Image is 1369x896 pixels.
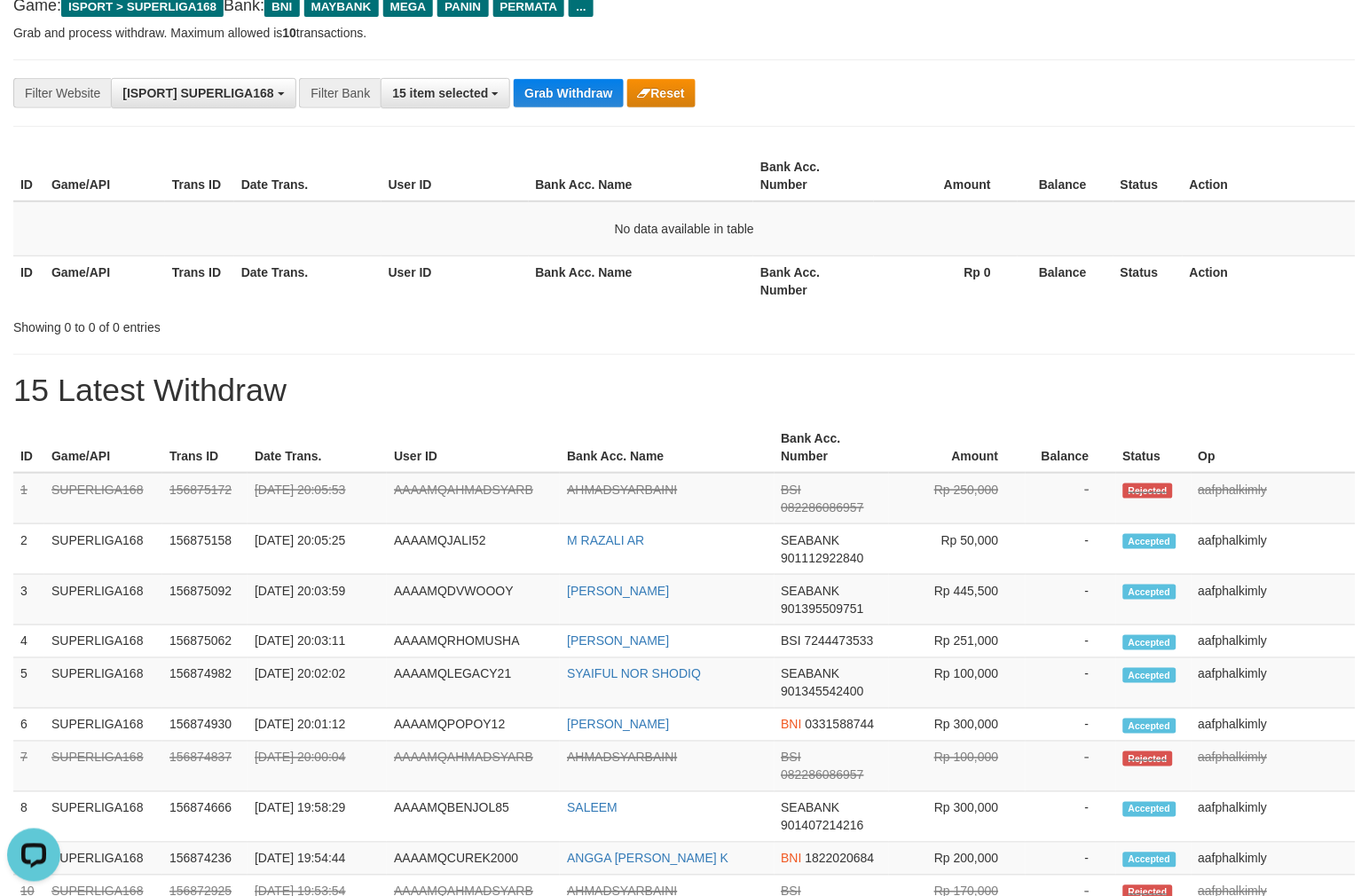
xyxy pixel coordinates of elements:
td: 156874982 [162,658,248,709]
div: Filter Website [13,78,111,108]
td: 156875158 [162,524,248,575]
th: Balance [1026,422,1116,473]
td: Rp 300,000 [889,709,1026,742]
button: Reset [627,79,696,107]
td: 156874666 [162,792,248,843]
strong: 10 [282,26,296,40]
a: [PERSON_NAME] [567,634,669,648]
button: 15 item selected [381,78,510,108]
td: AAAAMQDVWOOOY [387,575,560,625]
td: AAAAMQBENJOL85 [387,792,560,843]
th: Game/API [44,422,162,473]
td: 7 [13,742,44,792]
td: - [1026,658,1116,709]
th: User ID [382,255,529,306]
td: aafphalkimly [1192,575,1356,625]
td: 2 [13,524,44,575]
span: SEABANK [782,801,840,815]
span: Copy 082286086957 to clipboard [782,500,864,515]
th: Action [1183,255,1356,306]
td: - [1026,575,1116,625]
td: 8 [13,792,44,843]
th: Status [1113,255,1183,306]
td: SUPERLIGA168 [44,742,162,792]
span: Copy 901407214216 to clipboard [782,819,864,833]
span: SEABANK [782,584,840,598]
td: 156875172 [162,473,248,524]
td: AAAAMQJALI52 [387,524,560,575]
th: Rp 0 [874,255,1018,306]
td: [DATE] 20:01:12 [248,709,387,742]
th: ID [13,422,44,473]
td: aafphalkimly [1192,792,1356,843]
td: 1 [13,473,44,524]
td: - [1026,709,1116,742]
button: Open LiveChat chat widget [7,7,60,60]
span: Rejected [1123,751,1173,766]
th: Bank Acc. Number [753,255,874,306]
span: Copy 7244473533 to clipboard [805,634,874,648]
span: Copy 082286086957 to clipboard [782,768,864,782]
td: Rp 100,000 [889,658,1026,709]
span: Accepted [1123,585,1176,600]
td: - [1026,843,1116,876]
th: Bank Acc. Number [775,422,889,473]
th: Status [1113,151,1183,201]
td: AAAAMQAHMADSYARB [387,473,560,524]
td: 156875092 [162,575,248,625]
a: [PERSON_NAME] [567,584,669,598]
td: SUPERLIGA168 [44,709,162,742]
td: - [1026,792,1116,843]
td: [DATE] 20:02:02 [248,658,387,709]
th: Game/API [44,151,165,201]
td: [DATE] 20:03:59 [248,575,387,625]
a: ANGGA [PERSON_NAME] K [567,852,728,866]
span: BNI [782,852,802,866]
td: AAAAMQRHOMUSHA [387,625,560,658]
td: - [1026,625,1116,658]
span: Accepted [1123,635,1176,650]
td: Rp 300,000 [889,792,1026,843]
span: 15 item selected [392,86,488,100]
td: aafphalkimly [1192,742,1356,792]
td: Rp 100,000 [889,742,1026,792]
td: AAAAMQCUREK2000 [387,843,560,876]
td: 156875062 [162,625,248,658]
th: Date Trans. [248,422,387,473]
th: Trans ID [165,255,234,306]
span: Copy 901395509751 to clipboard [782,601,864,616]
td: SUPERLIGA168 [44,658,162,709]
th: Status [1116,422,1192,473]
span: Accepted [1123,719,1176,734]
span: SEABANK [782,533,840,547]
span: Copy 0331588744 to clipboard [806,718,875,732]
span: Accepted [1123,853,1176,868]
td: aafphalkimly [1192,658,1356,709]
td: [DATE] 20:00:04 [248,742,387,792]
td: SUPERLIGA168 [44,575,162,625]
th: User ID [387,422,560,473]
td: Rp 200,000 [889,843,1026,876]
th: Bank Acc. Name [529,151,754,201]
td: SUPERLIGA168 [44,524,162,575]
a: [PERSON_NAME] [567,718,669,732]
th: User ID [382,151,529,201]
button: [ISPORT] SUPERLIGA168 [111,78,295,108]
td: SUPERLIGA168 [44,792,162,843]
td: 156874930 [162,709,248,742]
td: - [1026,473,1116,524]
td: No data available in table [13,201,1356,256]
td: 3 [13,575,44,625]
td: aafphalkimly [1192,473,1356,524]
td: Rp 250,000 [889,473,1026,524]
span: BNI [782,718,802,732]
a: M RAZALI AR [567,533,644,547]
p: Grab and process withdraw. Maximum allowed is transactions. [13,24,1356,42]
span: BSI [782,751,802,765]
span: Rejected [1123,483,1173,499]
th: Bank Acc. Name [529,255,754,306]
td: aafphalkimly [1192,709,1356,742]
td: - [1026,742,1116,792]
th: Trans ID [165,151,234,201]
span: BSI [782,483,802,497]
